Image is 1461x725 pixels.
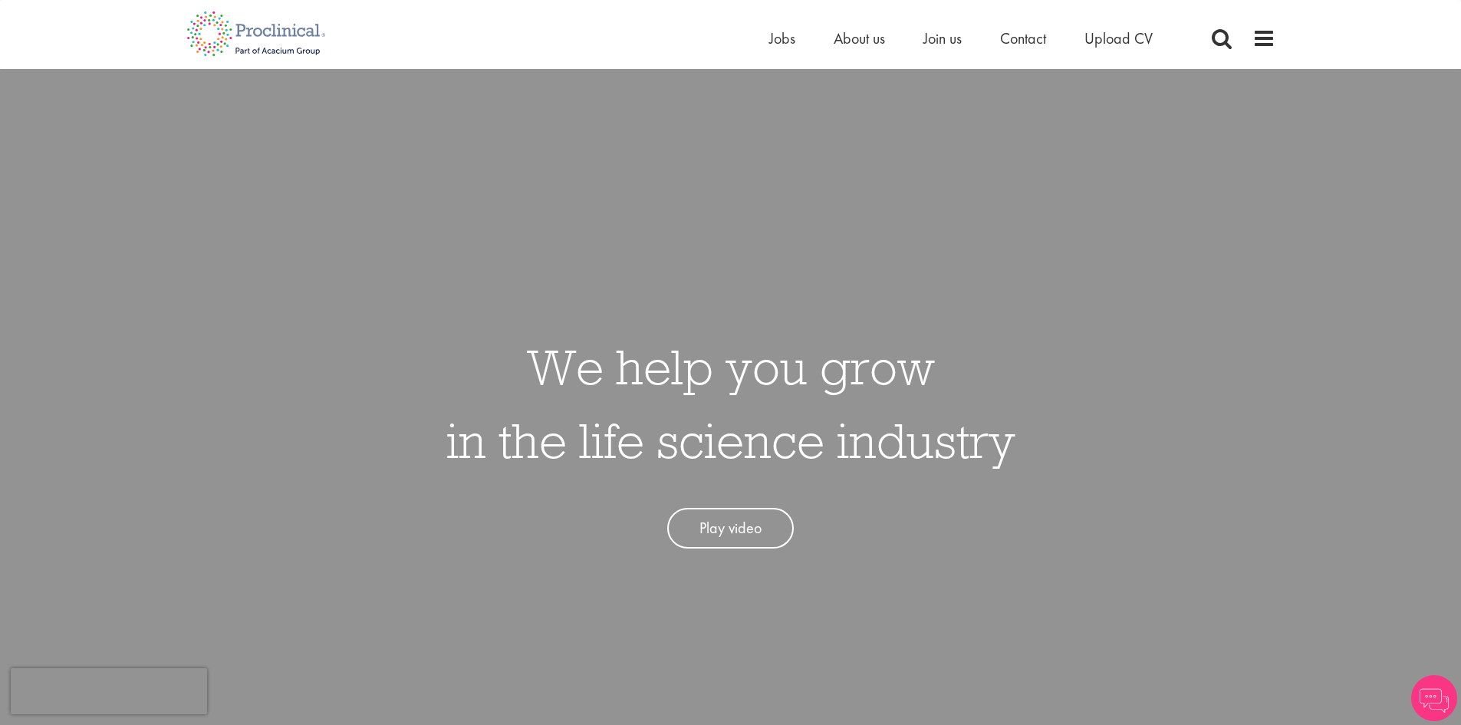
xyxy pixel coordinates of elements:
h1: We help you grow in the life science industry [446,330,1015,477]
a: Upload CV [1084,28,1153,48]
img: Chatbot [1411,675,1457,721]
a: Join us [923,28,962,48]
a: About us [834,28,885,48]
a: Play video [667,508,794,549]
a: Contact [1000,28,1046,48]
a: Jobs [769,28,795,48]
